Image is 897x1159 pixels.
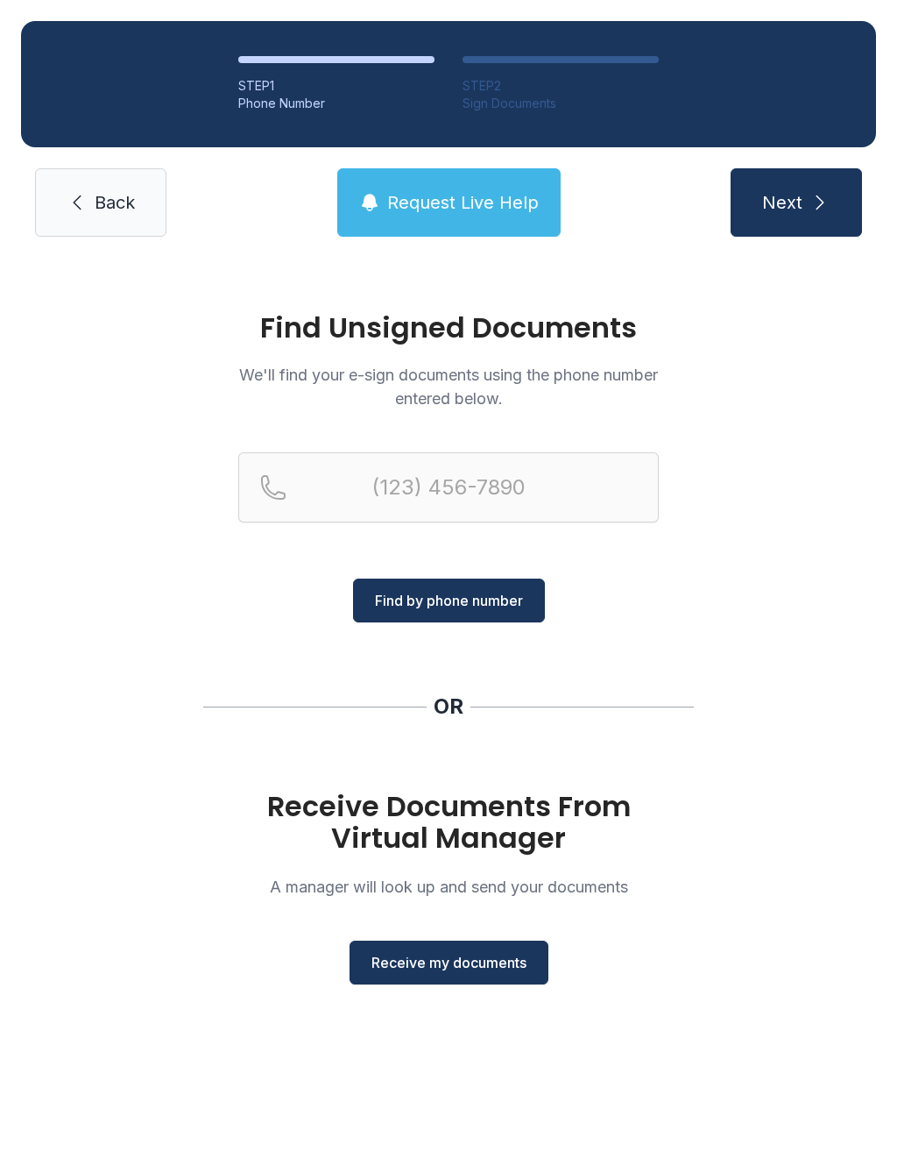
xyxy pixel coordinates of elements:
span: Receive my documents [371,952,526,973]
h1: Find Unsigned Documents [238,314,659,342]
div: OR [434,693,463,721]
span: Request Live Help [387,190,539,215]
p: A manager will look up and send your documents [238,875,659,899]
h1: Receive Documents From Virtual Manager [238,791,659,854]
span: Back [95,190,135,215]
div: Phone Number [238,95,434,112]
p: We'll find your e-sign documents using the phone number entered below. [238,363,659,410]
div: STEP 2 [463,77,659,95]
div: STEP 1 [238,77,434,95]
div: Sign Documents [463,95,659,112]
input: Reservation phone number [238,452,659,523]
span: Next [762,190,802,215]
span: Find by phone number [375,590,523,611]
